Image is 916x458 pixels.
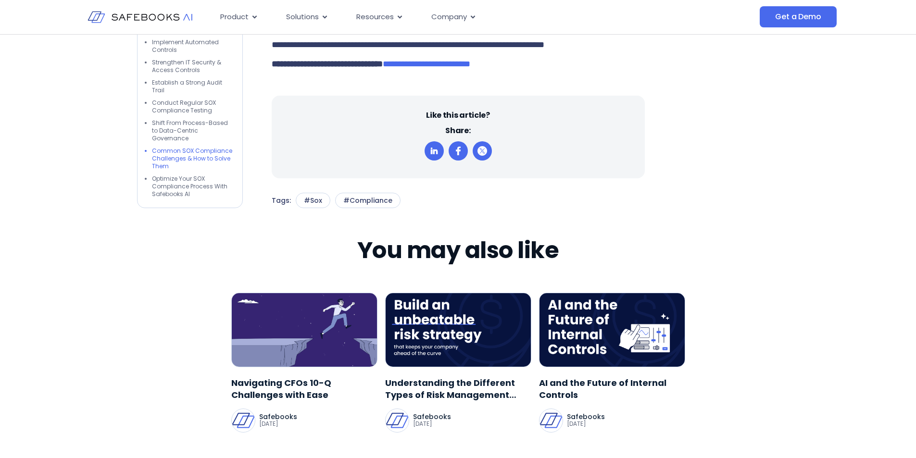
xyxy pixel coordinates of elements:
li: Shift From Process-Based to Data-Centric Governance [152,119,233,142]
span: Company [431,12,467,23]
p: [DATE] [413,420,451,428]
span: Resources [356,12,394,23]
p: [DATE] [259,420,297,428]
div: Menu Toggle [213,8,664,26]
img: Safebooks [540,409,563,432]
h2: You may also like [357,237,559,264]
li: Optimize Your SOX Compliance Process With Safebooks AI [152,175,233,198]
p: Safebooks [413,413,451,420]
span: Product [220,12,249,23]
li: Establish a Strong Audit Trail [152,79,233,94]
h6: Like this article? [426,110,489,121]
li: Strengthen IT Security & Access Controls [152,59,233,74]
p: Safebooks [259,413,297,420]
li: Conduct Regular SOX Compliance Testing [152,99,233,114]
p: Tags: [272,193,291,208]
img: Safebooks [386,409,409,432]
li: Implement Automated Controls [152,38,233,54]
p: Safebooks [567,413,605,420]
a: Understanding the Different Types of Risk Management Controls [385,377,531,401]
img: AI_Future_of_Internal_Controls-1745745037591.png [539,293,685,367]
p: #Compliance [343,196,392,205]
p: [DATE] [567,420,605,428]
nav: Menu [213,8,664,26]
li: Common SOX Compliance Challenges & How to Solve Them [152,147,233,170]
img: Safebooks [232,409,255,432]
img: Risk_Management_Controls_1-1745252779965.png [385,293,531,367]
a: Navigating CFOs 10-Q Challenges with Ease [231,377,377,401]
h6: Share: [445,125,470,136]
span: Get a Demo [775,12,821,22]
span: Solutions [286,12,319,23]
p: #Sox [304,196,322,205]
img: CFO_10Q_Challenges_1-1745304570588.png [231,293,377,367]
a: AI and the Future of Internal Controls [539,377,685,401]
a: Get a Demo [760,6,836,27]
